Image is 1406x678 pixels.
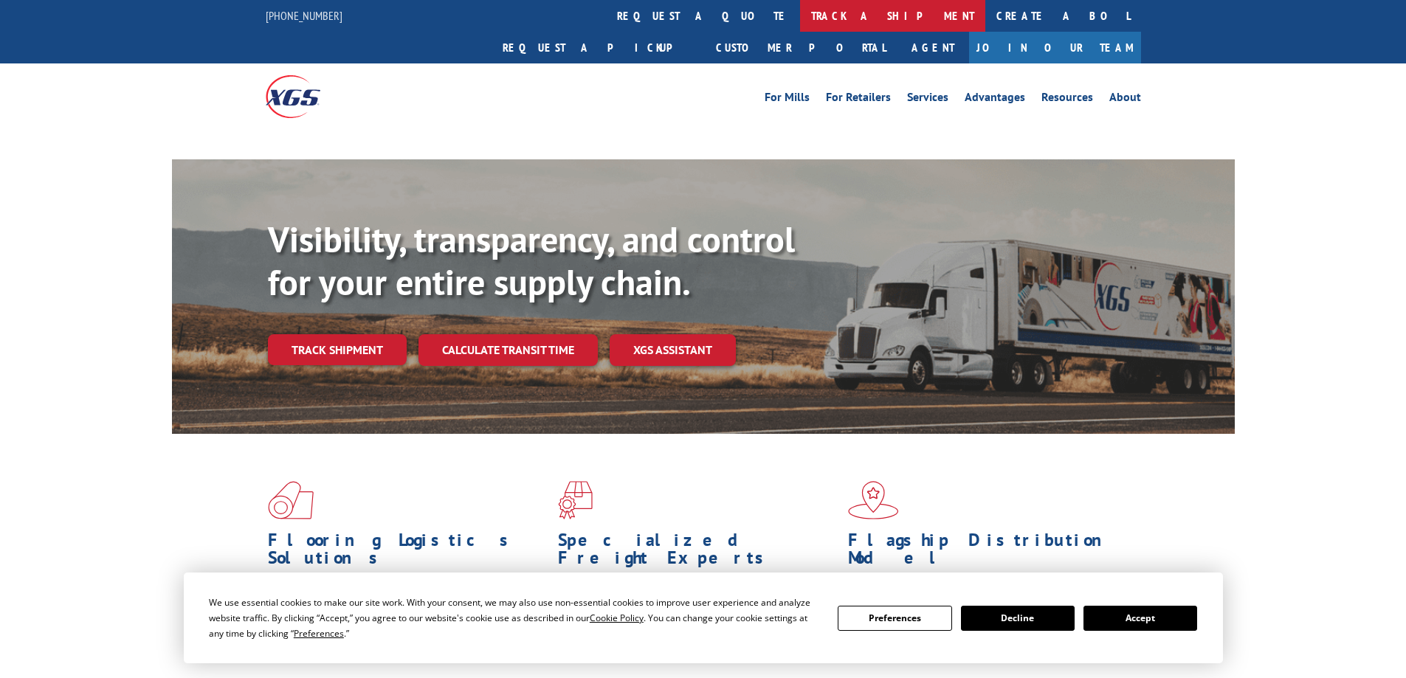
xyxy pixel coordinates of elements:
[1109,91,1141,108] a: About
[969,32,1141,63] a: Join Our Team
[268,334,407,365] a: Track shipment
[1083,606,1197,631] button: Accept
[907,91,948,108] a: Services
[1041,91,1093,108] a: Resources
[294,627,344,640] span: Preferences
[961,606,1075,631] button: Decline
[268,531,547,574] h1: Flooring Logistics Solutions
[492,32,705,63] a: Request a pickup
[838,606,951,631] button: Preferences
[209,595,820,641] div: We use essential cookies to make our site work. With your consent, we may also use non-essential ...
[418,334,598,366] a: Calculate transit time
[848,481,899,519] img: xgs-icon-flagship-distribution-model-red
[765,91,810,108] a: For Mills
[184,573,1223,663] div: Cookie Consent Prompt
[897,32,969,63] a: Agent
[826,91,891,108] a: For Retailers
[705,32,897,63] a: Customer Portal
[266,8,342,23] a: [PHONE_NUMBER]
[590,612,644,624] span: Cookie Policy
[268,216,795,305] b: Visibility, transparency, and control for your entire supply chain.
[610,334,736,366] a: XGS ASSISTANT
[848,531,1127,574] h1: Flagship Distribution Model
[965,91,1025,108] a: Advantages
[268,481,314,519] img: xgs-icon-total-supply-chain-intelligence-red
[558,531,837,574] h1: Specialized Freight Experts
[558,481,593,519] img: xgs-icon-focused-on-flooring-red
